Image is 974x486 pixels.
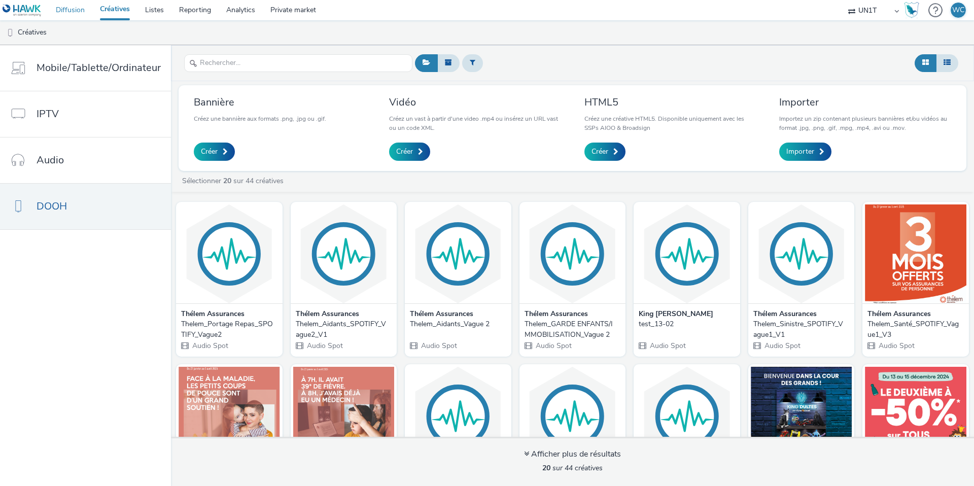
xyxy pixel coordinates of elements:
strong: 20 [542,463,550,473]
strong: Thélem Assurances [525,309,588,319]
strong: Thélem Assurances [181,309,245,319]
span: Importer [786,147,814,157]
img: Thelem_Santé_SPOTIFY_Vague1_V1 visual [293,367,395,466]
img: Thelem_Portage Repas_SPOTIFY_Vague2 visual [179,204,280,303]
a: Thelem_Aidants_Vague 2 [410,319,506,329]
img: Thelem_GARDE ENFANTS/IMMOBILISATION_SC visual [522,367,623,466]
h3: HTML5 [584,95,756,109]
h3: Bannière [194,95,326,109]
a: Sélectionner sur 44 créatives [181,176,288,186]
span: Créer [592,147,608,157]
img: Thelem_Aidants_Vague 2 visual [407,204,509,303]
h3: Vidéo [389,95,561,109]
img: Thelem_SINISTRE_V1 visual [407,367,509,466]
p: Créez une créative HTML5. Disponible uniquement avec les SSPs AIOO & Broadsign [584,114,756,132]
strong: Thélem Assurances [867,309,931,319]
div: test_13-02 [639,319,731,329]
a: Créer [389,143,430,161]
a: Hawk Academy [904,2,923,18]
a: test_13-02 [639,319,735,329]
button: Liste [936,54,958,72]
img: dooh [5,28,15,38]
div: Thelem_Sinistre_SPOTIFY_Vague1_V1 [753,319,846,340]
p: Créez une bannière aux formats .png, .jpg ou .gif. [194,114,326,123]
a: Créer [584,143,625,161]
span: sur 44 créatives [542,463,603,473]
span: Audio Spot [306,341,343,351]
div: Thelem_GARDE ENFANTS/IMMOBILISATION_Vague 2 [525,319,617,340]
div: Afficher plus de résultats [524,448,621,460]
span: Audio Spot [191,341,228,351]
span: Audio [37,153,64,167]
img: Thelem_Aidants_SPOTIFY_Vague2_V1 visual [293,204,395,303]
img: Thelem_Sinistre_SPOTIFY_Vague1_V1 visual [751,204,852,303]
button: Grille [915,54,936,72]
div: Thelem_Portage Repas_SPOTIFY_Vague2 [181,319,273,340]
span: Audio Spot [763,341,801,351]
span: Mobile/Tablette/Ordinateur [37,60,161,75]
a: Thelem_Portage Repas_SPOTIFY_Vague2 [181,319,277,340]
div: WC [952,3,964,18]
span: Créer [201,147,218,157]
a: Thelem_Aidants_SPOTIFY_Vague2_V1 [296,319,392,340]
div: Thelem_Aidants_Vague 2 [410,319,502,329]
img: King Jouet-BLOCK2-WEdu13 visual [865,367,966,466]
strong: Thélem Assurances [753,309,817,319]
div: Thelem_Santé_SPOTIFY_Vague1_V3 [867,319,960,340]
img: KingJouet-Kidulte_Decembre visual [751,367,852,466]
p: Importez un zip contenant plusieurs bannières et/ou vidéos au format .jpg, .png, .gif, .mpg, .mp4... [779,114,951,132]
span: Audio Spot [878,341,915,351]
span: Créer [396,147,413,157]
strong: Thélem Assurances [410,309,473,319]
strong: 20 [223,176,231,186]
strong: Thélem Assurances [296,309,359,319]
img: Hawk Academy [904,2,919,18]
span: Audio Spot [420,341,457,351]
h3: Importer [779,95,951,109]
img: Thelem_IMMOBILISATION_Vague2_2024 (copy) visual [636,367,738,466]
img: undefined Logo [3,4,42,17]
img: test_13-02 visual [636,204,738,303]
img: Thelem_GARDE ENFANTS/IMMOBILISATION_Vague 2 visual [522,204,623,303]
strong: King [PERSON_NAME] [639,309,713,319]
img: Thelem_Santé_SPOTIFY_Vague1_V3 visual [865,204,966,303]
span: IPTV [37,107,59,121]
a: Importer [779,143,831,161]
input: Rechercher... [184,54,412,72]
a: Créer [194,143,235,161]
span: Audio Spot [535,341,572,351]
span: DOOH [37,199,67,214]
span: Audio Spot [649,341,686,351]
p: Créez un vast à partir d'une video .mp4 ou insérez un URL vast ou un code XML. [389,114,561,132]
a: Thelem_Sinistre_SPOTIFY_Vague1_V1 [753,319,850,340]
div: Thelem_Aidants_SPOTIFY_Vague2_V1 [296,319,388,340]
a: Thelem_GARDE ENFANTS/IMMOBILISATION_Vague 2 [525,319,621,340]
img: Thelem_Santé_SPOTIFY_Vague 1_V2 visual [179,367,280,466]
a: Thelem_Santé_SPOTIFY_Vague1_V3 [867,319,964,340]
